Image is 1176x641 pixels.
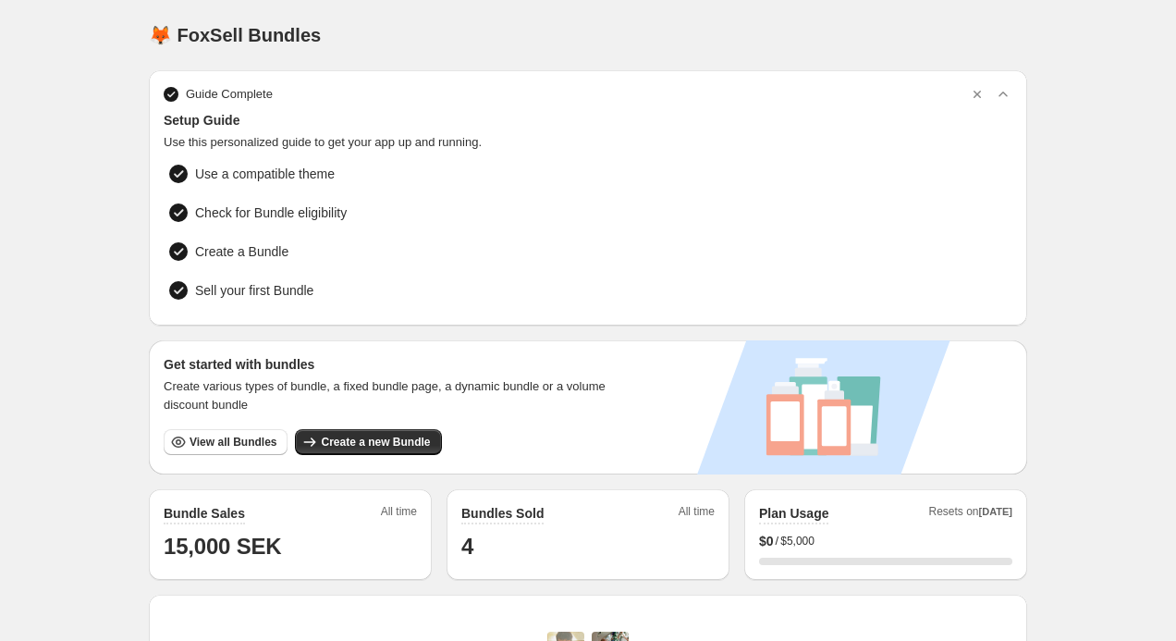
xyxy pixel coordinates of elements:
[759,532,1012,550] div: /
[164,133,1012,152] span: Use this personalized guide to get your app up and running.
[461,532,715,561] h1: 4
[195,203,347,222] span: Check for Bundle eligibility
[979,506,1012,517] span: [DATE]
[759,532,774,550] span: $ 0
[759,504,828,523] h2: Plan Usage
[195,165,335,183] span: Use a compatible theme
[190,435,276,450] span: View all Bundles
[295,429,441,455] button: Create a new Bundle
[164,504,245,523] h2: Bundle Sales
[164,377,623,414] span: Create various types of bundle, a fixed bundle page, a dynamic bundle or a volume discount bundle
[186,85,273,104] span: Guide Complete
[929,504,1013,524] span: Resets on
[321,435,430,450] span: Create a new Bundle
[461,504,544,523] h2: Bundles Sold
[195,242,288,261] span: Create a Bundle
[149,24,321,46] h1: 🦊 FoxSell Bundles
[381,504,417,524] span: All time
[164,532,417,561] h1: 15,000 SEK
[164,429,288,455] button: View all Bundles
[780,534,815,549] span: $5,000
[679,504,715,524] span: All time
[164,355,623,374] h3: Get started with bundles
[164,111,1012,129] span: Setup Guide
[195,281,313,300] span: Sell your first Bundle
